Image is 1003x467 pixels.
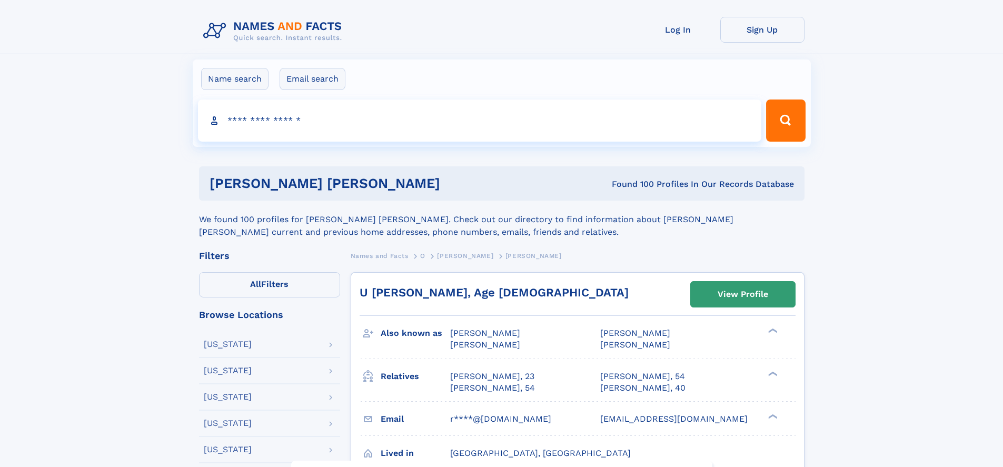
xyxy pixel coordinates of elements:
[526,178,794,190] div: Found 100 Profiles In Our Records Database
[720,17,805,43] a: Sign Up
[450,328,520,338] span: [PERSON_NAME]
[636,17,720,43] a: Log In
[381,324,450,342] h3: Also known as
[600,328,670,338] span: [PERSON_NAME]
[600,371,685,382] a: [PERSON_NAME], 54
[600,340,670,350] span: [PERSON_NAME]
[204,393,252,401] div: [US_STATE]
[766,413,778,420] div: ❯
[766,100,805,142] button: Search Button
[210,177,526,190] h1: [PERSON_NAME] [PERSON_NAME]
[250,279,261,289] span: All
[360,286,629,299] a: U [PERSON_NAME], Age [DEMOGRAPHIC_DATA]
[198,100,762,142] input: search input
[204,340,252,349] div: [US_STATE]
[718,282,768,306] div: View Profile
[381,444,450,462] h3: Lived in
[199,251,340,261] div: Filters
[199,310,340,320] div: Browse Locations
[437,249,493,262] a: [PERSON_NAME]
[450,371,534,382] a: [PERSON_NAME], 23
[420,249,425,262] a: O
[505,252,562,260] span: [PERSON_NAME]
[199,17,351,45] img: Logo Names and Facts
[204,445,252,454] div: [US_STATE]
[199,272,340,297] label: Filters
[766,370,778,377] div: ❯
[280,68,345,90] label: Email search
[450,382,535,394] a: [PERSON_NAME], 54
[766,327,778,334] div: ❯
[204,419,252,428] div: [US_STATE]
[600,382,686,394] a: [PERSON_NAME], 40
[351,249,409,262] a: Names and Facts
[204,366,252,375] div: [US_STATE]
[691,282,795,307] a: View Profile
[420,252,425,260] span: O
[600,414,748,424] span: [EMAIL_ADDRESS][DOMAIN_NAME]
[437,252,493,260] span: [PERSON_NAME]
[450,340,520,350] span: [PERSON_NAME]
[381,410,450,428] h3: Email
[450,448,631,458] span: [GEOGRAPHIC_DATA], [GEOGRAPHIC_DATA]
[199,201,805,239] div: We found 100 profiles for [PERSON_NAME] [PERSON_NAME]. Check out our directory to find informatio...
[201,68,269,90] label: Name search
[381,367,450,385] h3: Relatives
